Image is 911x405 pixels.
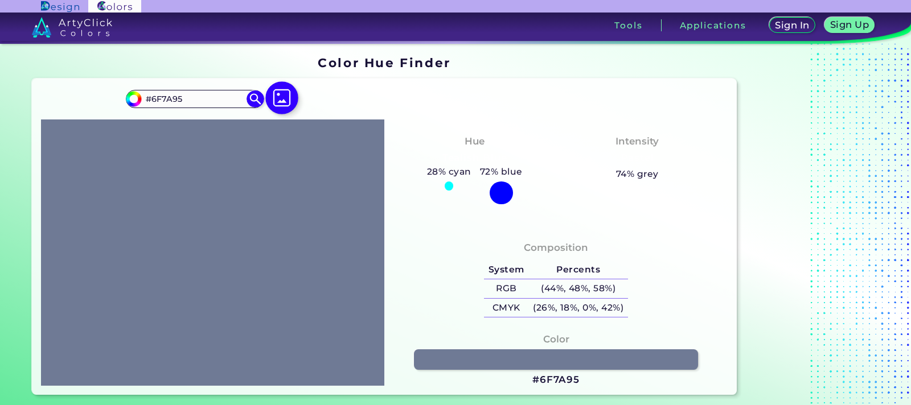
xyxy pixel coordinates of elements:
[616,167,659,181] h5: 74% grey
[318,54,450,71] h1: Color Hue Finder
[475,164,527,179] h5: 72% blue
[524,239,588,256] h4: Composition
[528,261,627,279] h5: Percents
[543,331,569,348] h4: Color
[484,279,528,298] h5: RGB
[614,21,642,30] h3: Tools
[777,21,807,30] h5: Sign In
[142,91,248,106] input: type color..
[772,18,813,32] a: Sign In
[32,17,112,38] img: logo_artyclick_colors_white.svg
[615,133,659,150] h4: Intensity
[528,279,627,298] h5: (44%, 48%, 58%)
[827,18,872,32] a: Sign Up
[422,164,475,179] h5: 28% cyan
[532,373,580,387] h3: #6F7A95
[265,82,298,115] img: icon picture
[484,299,528,317] h5: CMYK
[247,90,264,108] img: icon search
[484,261,528,279] h5: System
[528,299,627,317] h5: (26%, 18%, 0%, 42%)
[680,21,746,30] h3: Applications
[437,151,512,165] h3: Tealish Blue
[616,151,659,165] h3: Pastel
[832,20,867,29] h5: Sign Up
[465,133,485,150] h4: Hue
[41,1,79,12] img: ArtyClick Design logo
